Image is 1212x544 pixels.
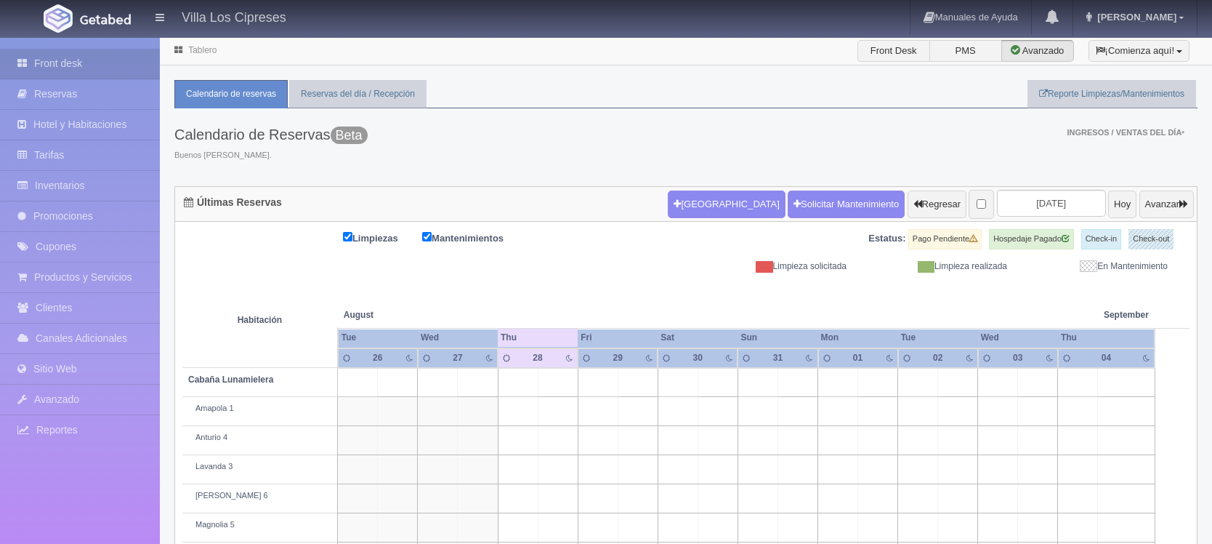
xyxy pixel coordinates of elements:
button: Avanzar [1139,191,1194,218]
span: August [344,309,492,321]
a: Calendario de reservas [174,80,288,108]
strong: Habitación [238,315,282,325]
div: 01 [846,352,870,364]
label: PMS [929,40,1002,62]
label: Hospedaje Pagado [989,229,1074,249]
div: 28 [525,352,549,364]
span: September [1104,309,1149,321]
label: Pago Pendiente [908,229,982,249]
th: Thu [498,328,578,348]
label: Check-in [1081,229,1121,249]
a: Reporte Limpiezas/Mantenimientos [1027,80,1196,108]
label: Estatus: [868,232,905,246]
th: Tue [338,328,418,348]
button: [GEOGRAPHIC_DATA] [668,191,785,218]
div: Magnolia 5 [188,519,331,531]
th: Tue [898,328,978,348]
span: Buenos [PERSON_NAME]. [174,150,368,161]
h3: Calendario de Reservas [174,127,368,143]
label: Avanzado [1001,40,1074,62]
th: Sun [738,328,817,348]
div: 29 [605,352,629,364]
div: 30 [686,352,710,364]
img: Getabed [80,14,131,25]
div: 03 [1006,352,1030,364]
button: Hoy [1108,191,1136,218]
th: Wed [418,328,498,348]
div: En Mantenimiento [1018,260,1179,273]
div: Limpieza solicitada [697,260,857,273]
div: 31 [766,352,790,364]
input: Limpiezas [343,232,352,241]
span: Esta versión se encuentra con las últimas actualizaciones para el PMS y esta en una fase de prueb... [331,127,368,144]
label: Check-out [1128,229,1173,249]
div: 26 [365,352,389,364]
label: Limpiezas [343,229,420,246]
button: Regresar [908,191,966,218]
h4: Últimas Reservas [184,197,282,208]
div: Limpieza realizada [857,260,1018,273]
th: Sat [658,328,738,348]
div: 27 [445,352,469,364]
b: Cabaña Lunamielera [188,375,273,385]
div: Anturio 4 [188,432,331,444]
div: Lavanda 3 [188,461,331,473]
th: Thu [1058,328,1155,348]
div: [PERSON_NAME] 6 [188,490,331,502]
h4: Villa Los Cipreses [182,7,286,25]
button: ¡Comienza aquí! [1088,40,1189,62]
div: 04 [1091,352,1121,364]
label: Front Desk [857,40,930,62]
th: Wed [978,328,1058,348]
span: Ingresos / Ventas del día [1067,128,1184,137]
th: Fri [578,328,658,348]
th: Mon [818,328,898,348]
label: Mantenimientos [422,229,525,246]
div: 02 [926,352,950,364]
input: Mantenimientos [422,232,432,241]
div: Amapola 1 [188,403,331,415]
img: Getabed [44,4,73,33]
a: Solicitar Mantenimiento [788,191,905,218]
a: Reservas del día / Recepción [289,80,427,108]
a: Tablero [188,45,217,55]
span: [PERSON_NAME] [1094,12,1176,23]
